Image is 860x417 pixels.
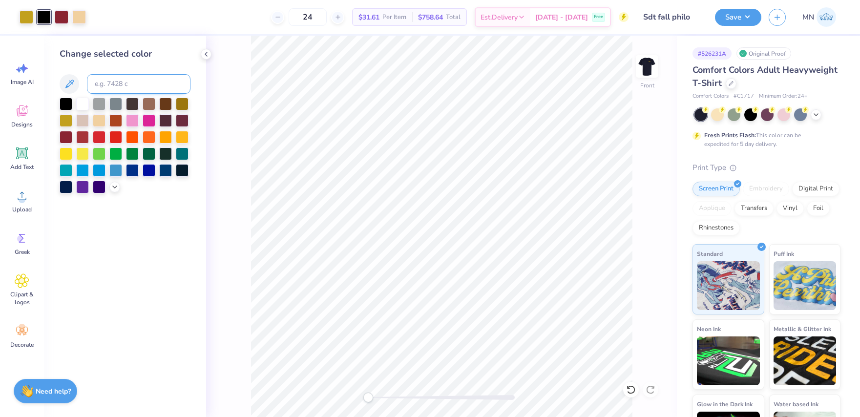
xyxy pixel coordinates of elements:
span: Comfort Colors Adult Heavyweight T-Shirt [692,64,838,89]
strong: Need help? [36,387,71,396]
input: Untitled Design [636,7,708,27]
div: Transfers [734,201,774,216]
span: Per Item [382,12,406,22]
span: Add Text [10,163,34,171]
div: Digital Print [792,182,839,196]
span: Neon Ink [697,324,721,334]
span: Upload [12,206,32,213]
span: Water based Ink [774,399,818,409]
strong: Fresh Prints Flash: [704,131,756,139]
img: Front [637,57,657,76]
div: Front [640,81,654,90]
div: Screen Print [692,182,740,196]
input: – – [289,8,327,26]
span: Decorate [10,341,34,349]
span: Comfort Colors [692,92,729,101]
img: Mark Navarro [817,7,836,27]
span: $758.64 [418,12,443,22]
div: Print Type [692,162,840,173]
span: Total [446,12,461,22]
span: Image AI [11,78,34,86]
span: # C1717 [734,92,754,101]
span: Metallic & Glitter Ink [774,324,831,334]
span: Clipart & logos [6,291,38,306]
div: Vinyl [776,201,804,216]
div: Change selected color [60,47,190,61]
img: Metallic & Glitter Ink [774,336,837,385]
div: Applique [692,201,732,216]
div: Embroidery [743,182,789,196]
div: # 526231A [692,47,732,60]
img: Neon Ink [697,336,760,385]
a: MN [798,7,840,27]
span: Glow in the Dark Ink [697,399,753,409]
div: Foil [807,201,830,216]
img: Standard [697,261,760,310]
span: [DATE] - [DATE] [535,12,588,22]
span: Designs [11,121,33,128]
div: This color can be expedited for 5 day delivery. [704,131,824,148]
span: Puff Ink [774,249,794,259]
div: Rhinestones [692,221,740,235]
input: e.g. 7428 c [87,74,190,94]
button: Save [715,9,761,26]
img: Puff Ink [774,261,837,310]
span: Standard [697,249,723,259]
span: Free [594,14,603,21]
span: Greek [15,248,30,256]
span: $31.61 [358,12,379,22]
div: Accessibility label [363,393,373,402]
span: Minimum Order: 24 + [759,92,808,101]
span: MN [802,12,814,23]
span: Est. Delivery [481,12,518,22]
div: Original Proof [736,47,791,60]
